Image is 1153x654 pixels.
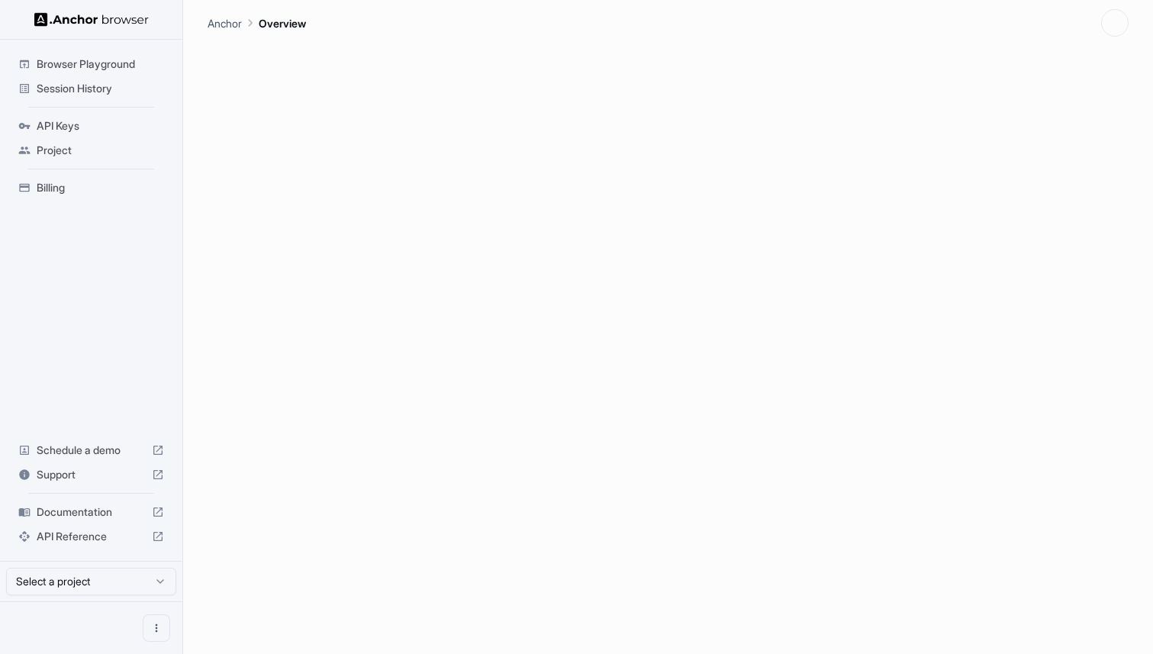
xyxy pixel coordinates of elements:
span: Schedule a demo [37,443,146,458]
div: Billing [12,176,170,200]
img: Anchor Logo [34,12,149,27]
div: API Reference [12,524,170,549]
p: Overview [259,15,306,31]
p: Anchor [208,15,242,31]
div: Project [12,138,170,163]
div: Schedule a demo [12,438,170,462]
button: Open menu [143,614,170,642]
span: Project [37,143,164,158]
div: Documentation [12,500,170,524]
span: Browser Playground [37,56,164,72]
nav: breadcrumb [208,14,306,31]
span: Billing [37,180,164,195]
div: Support [12,462,170,487]
div: Browser Playground [12,52,170,76]
div: API Keys [12,114,170,138]
span: Session History [37,81,164,96]
div: Session History [12,76,170,101]
span: Documentation [37,504,146,520]
span: API Reference [37,529,146,544]
span: Support [37,467,146,482]
span: API Keys [37,118,164,134]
